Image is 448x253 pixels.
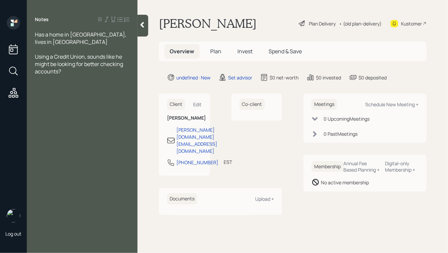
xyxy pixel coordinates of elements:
div: Upload + [255,196,274,202]
div: No active membership [321,179,369,186]
div: Annual Fee Based Planning + [343,160,380,173]
div: Digital-only Membership + [385,160,418,173]
div: • (old plan-delivery) [339,20,382,27]
div: $0 invested [316,74,341,81]
div: 0 Past Meeting s [324,130,357,137]
h6: Meetings [312,99,337,110]
label: Notes [35,16,49,23]
span: Spend & Save [269,48,302,55]
span: Invest [237,48,253,55]
img: hunter_neumayer.jpg [7,209,20,223]
span: Overview [170,48,194,55]
div: $0 deposited [358,74,387,81]
div: $0 net-worth [270,74,298,81]
div: Plan Delivery [309,20,336,27]
div: Set advisor [228,74,252,81]
h6: Client [167,99,185,110]
div: 0 Upcoming Meeting s [324,115,370,122]
h6: Documents [167,193,197,204]
h6: Membership [312,161,343,172]
div: Edit [193,101,202,108]
h6: [PERSON_NAME] [167,115,202,121]
h1: [PERSON_NAME] [159,16,257,31]
div: EST [224,159,232,166]
div: undefined · New [176,74,211,81]
div: Log out [5,231,21,237]
div: Kustomer [401,20,422,27]
span: Plan [210,48,221,55]
span: Using a Credit Union, sounds like he might be looking for better checking accounts? [35,53,124,75]
div: [PHONE_NUMBER] [176,159,218,166]
div: [PERSON_NAME][DOMAIN_NAME][EMAIL_ADDRESS][DOMAIN_NAME] [176,126,217,154]
h6: Co-client [239,99,265,110]
span: Has a home in [GEOGRAPHIC_DATA], lives in [GEOGRAPHIC_DATA] [35,31,127,46]
div: Schedule New Meeting + [365,101,418,108]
